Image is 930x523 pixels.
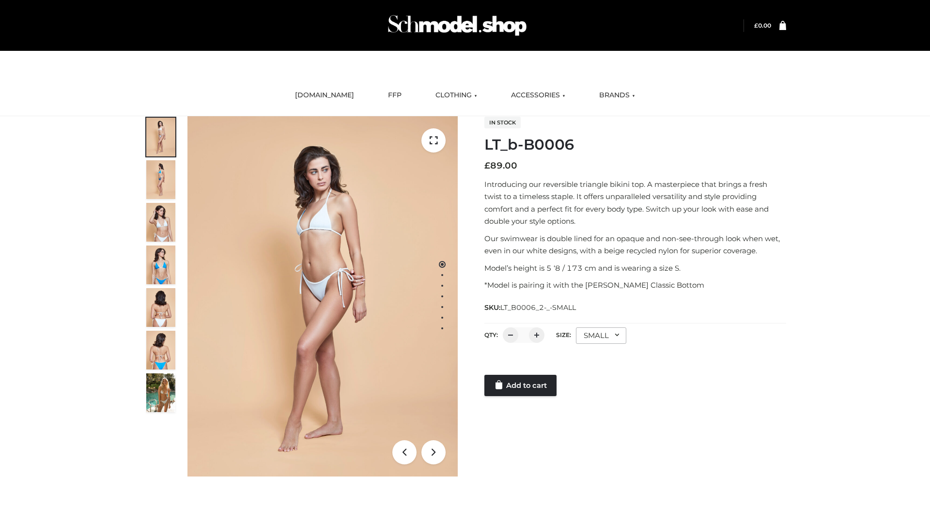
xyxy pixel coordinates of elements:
[484,262,786,275] p: Model’s height is 5 ‘8 / 173 cm and is wearing a size S.
[754,22,771,29] a: £0.00
[146,331,175,369] img: ArielClassicBikiniTop_CloudNine_AzureSky_OW114ECO_8-scaled.jpg
[484,331,498,338] label: QTY:
[504,85,573,106] a: ACCESSORIES
[484,117,521,128] span: In stock
[187,116,458,477] img: ArielClassicBikiniTop_CloudNine_AzureSky_OW114ECO_1
[484,302,577,313] span: SKU:
[146,373,175,412] img: Arieltop_CloudNine_AzureSky2.jpg
[484,160,517,171] bdi: 89.00
[484,279,786,292] p: *Model is pairing it with the [PERSON_NAME] Classic Bottom
[484,136,786,154] h1: LT_b-B0006
[146,288,175,327] img: ArielClassicBikiniTop_CloudNine_AzureSky_OW114ECO_7-scaled.jpg
[576,327,626,344] div: SMALL
[500,303,576,312] span: LT_B0006_2-_-SMALL
[385,6,530,45] img: Schmodel Admin 964
[146,203,175,242] img: ArielClassicBikiniTop_CloudNine_AzureSky_OW114ECO_3-scaled.jpg
[556,331,571,338] label: Size:
[484,160,490,171] span: £
[146,118,175,156] img: ArielClassicBikiniTop_CloudNine_AzureSky_OW114ECO_1-scaled.jpg
[754,22,758,29] span: £
[428,85,484,106] a: CLOTHING
[484,178,786,228] p: Introducing our reversible triangle bikini top. A masterpiece that brings a fresh twist to a time...
[484,375,557,396] a: Add to cart
[381,85,409,106] a: FFP
[146,246,175,284] img: ArielClassicBikiniTop_CloudNine_AzureSky_OW114ECO_4-scaled.jpg
[288,85,361,106] a: [DOMAIN_NAME]
[484,232,786,257] p: Our swimwear is double lined for an opaque and non-see-through look when wet, even in our white d...
[754,22,771,29] bdi: 0.00
[592,85,642,106] a: BRANDS
[146,160,175,199] img: ArielClassicBikiniTop_CloudNine_AzureSky_OW114ECO_2-scaled.jpg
